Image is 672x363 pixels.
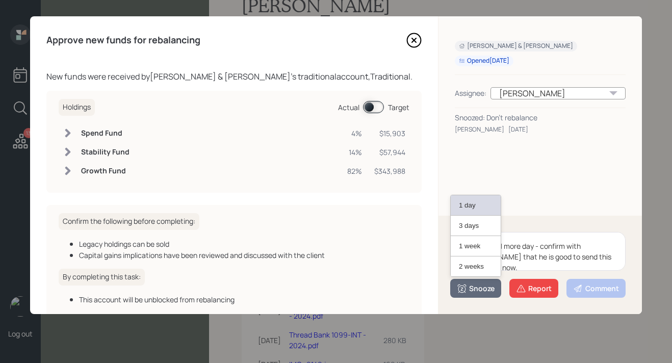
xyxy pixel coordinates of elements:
[79,239,409,249] div: Legacy holdings can be sold
[59,213,199,230] h6: Confirm the following before completing:
[451,195,501,216] button: 1 day
[374,147,405,158] div: $57,944
[347,166,362,176] div: 82%
[59,269,145,286] h6: By completing this task:
[573,283,619,294] div: Comment
[374,166,405,176] div: $343,988
[374,128,405,139] div: $15,903
[451,256,501,276] button: 2 weeks
[81,167,130,175] h6: Growth Fund
[455,112,626,123] div: Snoozed: Don't rebalance
[338,102,359,113] div: Actual
[457,283,495,294] div: Snooze
[455,232,626,271] textarea: Snooze for 1 more day - confirm with [PERSON_NAME] that he is good to send this distribution now.
[459,57,509,65] div: Opened [DATE]
[79,250,409,261] div: Capital gains implications have been reviewed and discussed with the client
[46,35,200,46] h4: Approve new funds for rebalancing
[451,216,501,236] button: 3 days
[508,125,528,134] div: [DATE]
[516,283,552,294] div: Report
[566,279,626,298] button: Comment
[46,70,422,83] div: New funds were received by [PERSON_NAME] & [PERSON_NAME] 's traditional account, Traditional .
[451,236,501,256] button: 1 week
[509,279,558,298] button: Report
[347,128,362,139] div: 4%
[81,129,130,138] h6: Spend Fund
[490,87,626,99] div: [PERSON_NAME]
[455,88,486,98] div: Assignee:
[459,42,573,50] div: [PERSON_NAME] & [PERSON_NAME]
[59,99,95,116] h6: Holdings
[455,125,504,134] div: [PERSON_NAME]
[347,147,362,158] div: 14%
[79,294,409,305] div: This account will be unblocked from rebalancing
[450,279,501,298] button: Snooze
[81,148,130,157] h6: Stability Fund
[388,102,409,113] div: Target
